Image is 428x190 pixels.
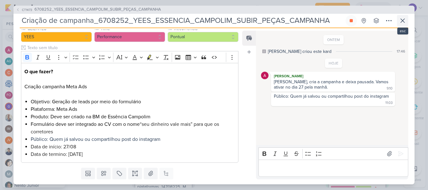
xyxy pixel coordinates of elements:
div: Editor toolbar [21,51,238,63]
div: Editor editing area: main [258,160,408,177]
span: Data de início: 27/08 [31,144,76,150]
button: YEES [21,32,92,42]
div: Parar relógio [349,18,354,23]
span: “seu dinheiro vale mais” para que os corretores [31,121,219,135]
li: Produto: Deve ser criado na BM de Essência Campolim [31,113,235,121]
span: Público: Quem já salvou ou compartilhou post do instagram [31,136,160,142]
div: [PERSON_NAME], cria a campanha e deixa pausada. Vamos ativar no dia 27 pela manhã. [274,79,390,90]
div: [PERSON_NAME] criou este kard [268,48,331,55]
strong: O que fazer? [24,69,53,75]
input: Texto sem título [26,44,238,51]
div: 17:46 [397,49,405,54]
div: esc [397,28,408,34]
button: Pontual [168,32,238,42]
div: Público: Quem já salvou ou compartilhou post do instagram [274,94,389,99]
div: 11:03 [385,100,393,105]
input: Kard Sem Título [20,15,344,26]
button: Performance [94,32,165,42]
div: Editor editing area: main [21,63,238,163]
li: Objetivo: Geração de leads por meio do formulário [31,98,235,105]
img: Alessandra Gomes [261,72,269,79]
div: Editor toolbar [258,147,408,160]
p: Criação campanha Meta Ads [24,68,235,98]
span: Data de termino: [DATE] [31,151,83,157]
div: [PERSON_NAME] [272,73,394,79]
li: Plataforma: Meta Ads [31,105,235,113]
div: 9:10 [387,86,393,91]
li: Formulário deve ser integrado ao CV com o nome [31,121,235,136]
